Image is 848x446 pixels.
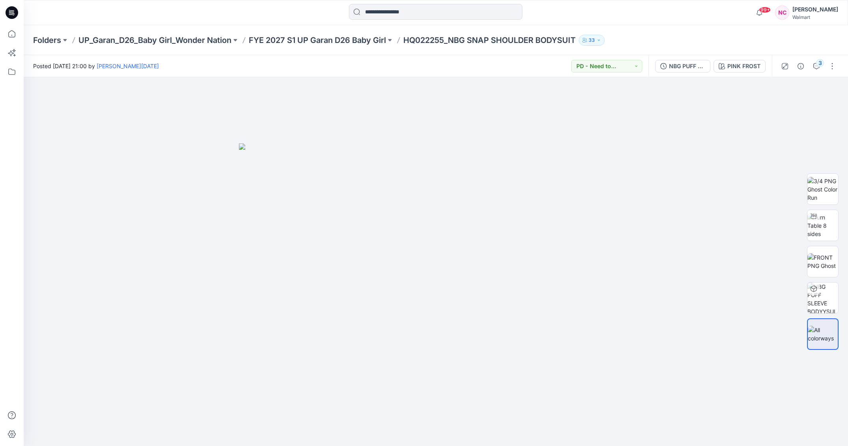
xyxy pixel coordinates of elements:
div: NBG PUFF SLEEVE BODYYSUIT [669,62,705,71]
div: Walmart [792,14,838,20]
img: Turn Table 8 sides [807,213,838,238]
img: FRONT PNG Ghost [807,253,838,270]
div: PINK FROST [727,62,760,71]
div: 3 [816,59,824,67]
a: UP_Garan_D26_Baby Girl_Wonder Nation [78,35,231,46]
button: 33 [579,35,605,46]
div: NC [775,6,789,20]
a: Folders [33,35,61,46]
img: NBG PUFF SLEEVE BODYYSUIT PINK FROST [807,282,838,313]
p: HQ022255_NBG SNAP SHOULDER BODYSUIT [403,35,576,46]
img: All colorways [808,326,838,342]
span: Posted [DATE] 21:00 by [33,62,159,70]
img: 3/4 PNG Ghost Color Run [807,177,838,202]
img: eyJhbGciOiJIUzI1NiIsImtpZCI6IjAiLCJzbHQiOiJzZXMiLCJ0eXAiOiJKV1QifQ.eyJkYXRhIjp7InR5cGUiOiJzdG9yYW... [239,143,633,446]
button: NBG PUFF SLEEVE BODYYSUIT [655,60,710,72]
p: 33 [589,36,595,45]
a: FYE 2027 S1 UP Garan D26 Baby Girl [249,35,386,46]
button: Details [794,60,807,72]
div: [PERSON_NAME] [792,5,838,14]
button: 3 [810,60,823,72]
a: [PERSON_NAME][DATE] [97,63,159,69]
span: 99+ [759,7,771,13]
button: PINK FROST [714,60,766,72]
